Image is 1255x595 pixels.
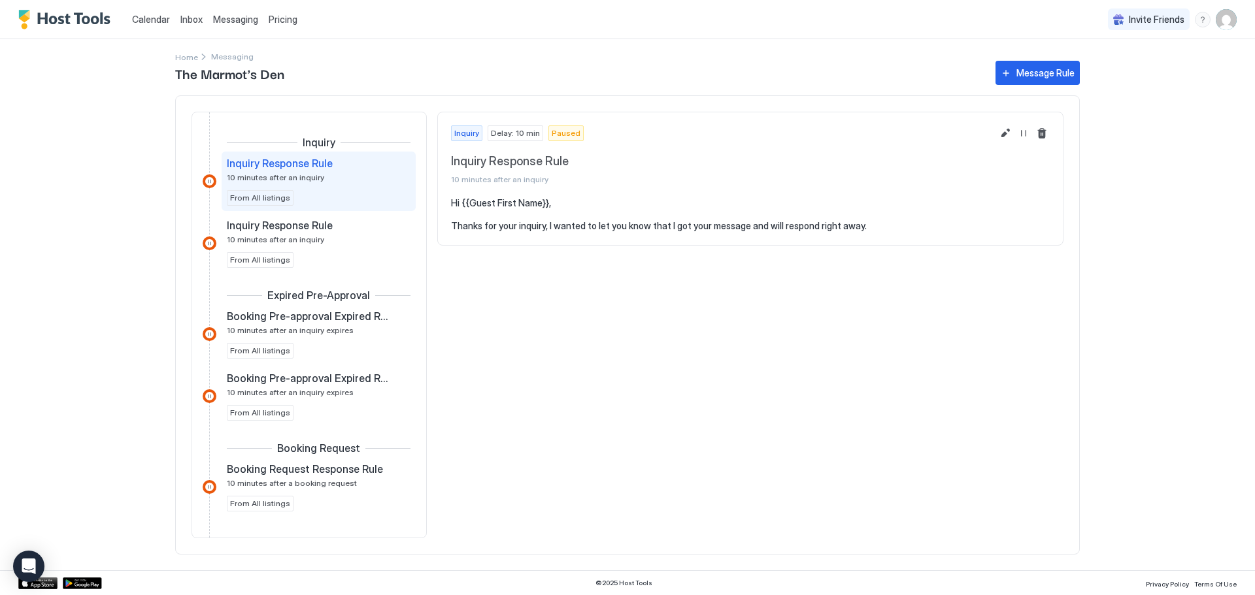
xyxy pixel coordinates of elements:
[491,127,540,139] span: Delay: 10 min
[180,12,203,26] a: Inbox
[267,289,370,302] span: Expired Pre-Approval
[997,125,1013,141] button: Edit message rule
[230,407,290,419] span: From All listings
[175,52,198,62] span: Home
[63,577,102,589] a: Google Play Store
[211,52,254,61] span: Breadcrumb
[1146,576,1189,590] a: Privacy Policy
[454,127,479,139] span: Inquiry
[227,524,383,538] span: Booking Request Response Rule
[230,345,290,357] span: From All listings
[451,154,992,169] span: Inquiry Response Rule
[1016,125,1031,141] button: Resume Message Rule
[227,325,354,335] span: 10 minutes after an inquiry expires
[1129,14,1184,25] span: Invite Friends
[1016,66,1075,80] div: Message Rule
[996,61,1080,85] button: Message Rule
[451,197,1050,232] pre: Hi {{Guest First Name}}, Thanks for your inquiry, I wanted to let you know that I got your messag...
[277,442,360,455] span: Booking Request
[227,478,357,488] span: 10 minutes after a booking request
[227,387,354,397] span: 10 minutes after an inquiry expires
[1195,12,1211,27] div: menu
[230,192,290,204] span: From All listings
[227,310,390,323] span: Booking Pre-approval Expired Rule
[132,14,170,25] span: Calendar
[13,551,44,582] div: Open Intercom Messenger
[213,14,258,25] span: Messaging
[595,579,652,587] span: © 2025 Host Tools
[180,14,203,25] span: Inbox
[1216,9,1237,30] div: User profile
[1146,580,1189,588] span: Privacy Policy
[175,50,198,63] a: Home
[303,136,335,149] span: Inquiry
[227,157,333,170] span: Inquiry Response Rule
[227,372,390,385] span: Booking Pre-approval Expired Rule
[132,12,170,26] a: Calendar
[18,10,116,29] a: Host Tools Logo
[227,462,383,475] span: Booking Request Response Rule
[1194,576,1237,590] a: Terms Of Use
[1034,125,1050,141] button: Delete message rule
[213,12,258,26] a: Messaging
[227,219,333,232] span: Inquiry Response Rule
[18,577,58,589] a: App Store
[175,50,198,63] div: Breadcrumb
[230,498,290,509] span: From All listings
[227,234,324,244] span: 10 minutes after an inquiry
[552,127,580,139] span: Paused
[451,174,992,184] span: 10 minutes after an inquiry
[269,14,297,25] span: Pricing
[230,254,290,266] span: From All listings
[227,172,324,182] span: 10 minutes after an inquiry
[1194,580,1237,588] span: Terms Of Use
[175,63,982,83] span: The Marmot's Den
